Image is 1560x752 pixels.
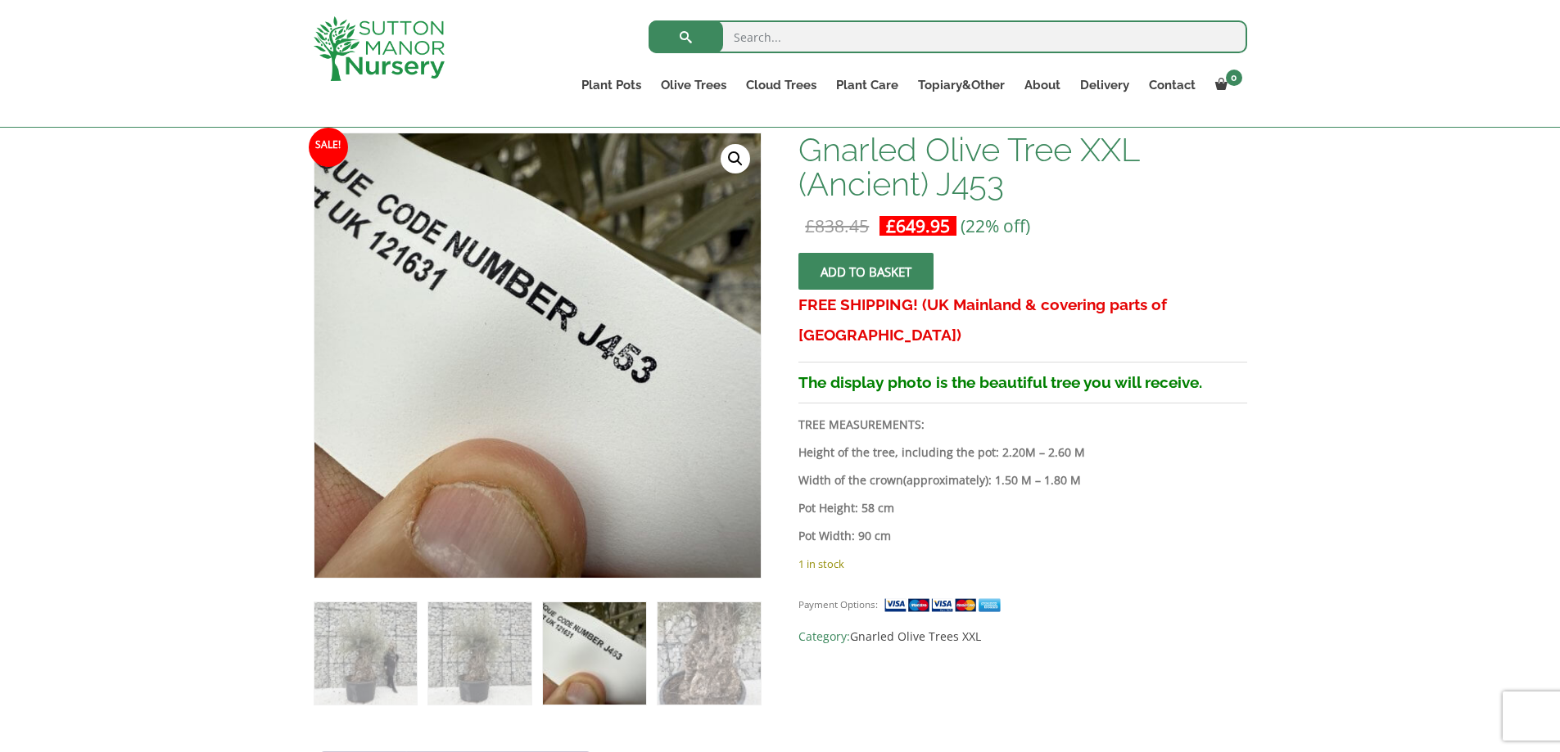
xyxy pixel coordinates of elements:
[903,472,988,488] b: (approximately)
[850,628,981,644] a: Gnarled Olive Trees XXL
[428,602,531,705] img: Gnarled Olive Tree XXL (Ancient) J453 - Image 2
[658,602,760,705] img: Gnarled Olive Tree XXL (Ancient) J453 - Image 4
[798,290,1246,350] h3: FREE SHIPPING! (UK Mainland & covering parts of [GEOGRAPHIC_DATA])
[1070,74,1139,97] a: Delivery
[961,214,1030,237] span: (22% off)
[798,253,934,290] button: Add to basket
[1139,74,1205,97] a: Contact
[651,74,736,97] a: Olive Trees
[886,214,950,237] bdi: 649.95
[798,500,894,516] strong: Pot Height: 58 cm
[798,598,878,610] small: Payment Options:
[721,144,750,173] a: View full-screen image gallery
[884,597,1006,614] img: payment supported
[736,74,826,97] a: Cloud Trees
[314,602,417,705] img: Gnarled Olive Tree XXL (Ancient) J453
[798,627,1246,646] span: Category:
[798,133,1246,201] h1: Gnarled Olive Tree XXL (Ancient) J453
[1015,74,1070,97] a: About
[798,374,1246,391] h3: The display photo is the beautiful tree you will receive.
[314,16,445,81] img: logo
[1226,70,1242,86] span: 0
[798,444,1085,460] b: Height of the tree, including the pot: 2.20M – 2.60 M
[798,417,925,432] strong: TREE MEASUREMENTS:
[798,554,1246,574] p: 1 in stock
[826,74,908,97] a: Plant Care
[798,528,891,543] strong: Pot Width: 90 cm
[649,20,1247,53] input: Search...
[1205,74,1247,97] a: 0
[805,214,815,237] span: £
[543,602,645,705] img: Gnarled Olive Tree XXL (Ancient) J453 - Image 3
[908,74,1015,97] a: Topiary&Other
[798,472,1081,488] strong: Width of the crown : 1.50 M – 1.80 M
[309,128,348,167] span: Sale!
[805,214,869,237] bdi: 838.45
[572,74,651,97] a: Plant Pots
[886,214,896,237] span: £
